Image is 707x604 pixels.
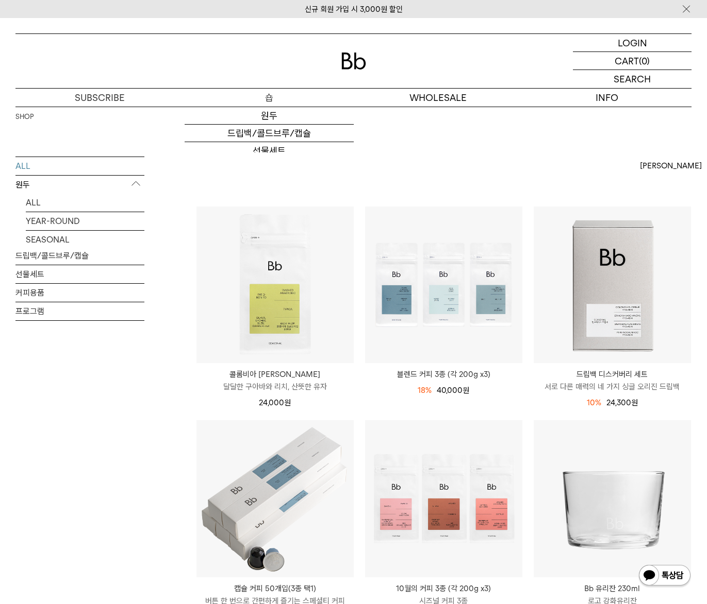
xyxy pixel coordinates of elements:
img: 카카오톡 채널 1:1 채팅 버튼 [638,564,692,589]
span: 원 [631,398,638,407]
p: CART [615,52,639,70]
p: INFO [522,89,692,107]
span: 24,000 [259,398,291,407]
a: 블렌드 커피 3종 (각 200g x3) [365,368,522,381]
p: 서로 다른 매력의 네 가지 싱글 오리진 드립백 [534,381,691,393]
p: Bb 유리잔 230ml [534,582,691,595]
p: 10월의 커피 3종 (각 200g x3) [365,582,522,595]
span: 24,300 [606,398,638,407]
a: ALL [26,194,144,212]
a: SHOP [15,112,34,122]
a: 드립백/콜드브루/캡슐 [185,125,354,142]
span: 원 [284,398,291,407]
a: 프로그램 [15,302,144,320]
p: 달달한 구아바와 리치, 산뜻한 유자 [196,381,354,393]
div: 10% [587,396,601,409]
img: 10월의 커피 3종 (각 200g x3) [365,420,522,577]
a: 숍 [185,89,354,107]
img: 캡슐 커피 50개입(3종 택1) [196,420,354,577]
p: 콜롬비아 [PERSON_NAME] [196,368,354,381]
p: 드립백 디스커버리 세트 [534,368,691,381]
span: [PERSON_NAME] [640,160,702,172]
img: 로고 [341,53,366,70]
a: 신규 회원 가입 시 3,000원 할인 [305,5,403,14]
a: YEAR-ROUND [26,212,144,230]
a: 커피용품 [15,284,144,302]
img: Bb 유리잔 230ml [534,420,691,577]
p: LOGIN [618,34,647,51]
a: LOGIN [573,34,692,52]
span: 원 [463,386,469,395]
div: 18% [418,384,432,396]
p: WHOLESALE [354,89,523,107]
a: CART (0) [573,52,692,70]
a: 원두 [185,107,354,125]
a: 드립백 디스커버리 세트 서로 다른 매력의 네 가지 싱글 오리진 드립백 [534,368,691,393]
img: 드립백 디스커버리 세트 [534,206,691,364]
a: ALL [15,157,144,175]
a: 선물세트 [185,142,354,160]
img: 블렌드 커피 3종 (각 200g x3) [365,206,522,364]
p: (0) [639,52,650,70]
p: SEARCH [614,70,651,88]
a: 콜롬비아 [PERSON_NAME] 달달한 구아바와 리치, 산뜻한 유자 [196,368,354,393]
p: 캡슐 커피 50개입(3종 택1) [196,582,354,595]
a: SEASONAL [26,231,144,249]
a: SUBSCRIBE [15,89,185,107]
a: 선물세트 [15,265,144,283]
p: 원두 [15,176,144,194]
span: 40,000 [437,386,469,395]
img: 콜롬비아 파티오 보니토 [196,206,354,364]
a: 드립백/콜드브루/캡슐 [15,247,144,265]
